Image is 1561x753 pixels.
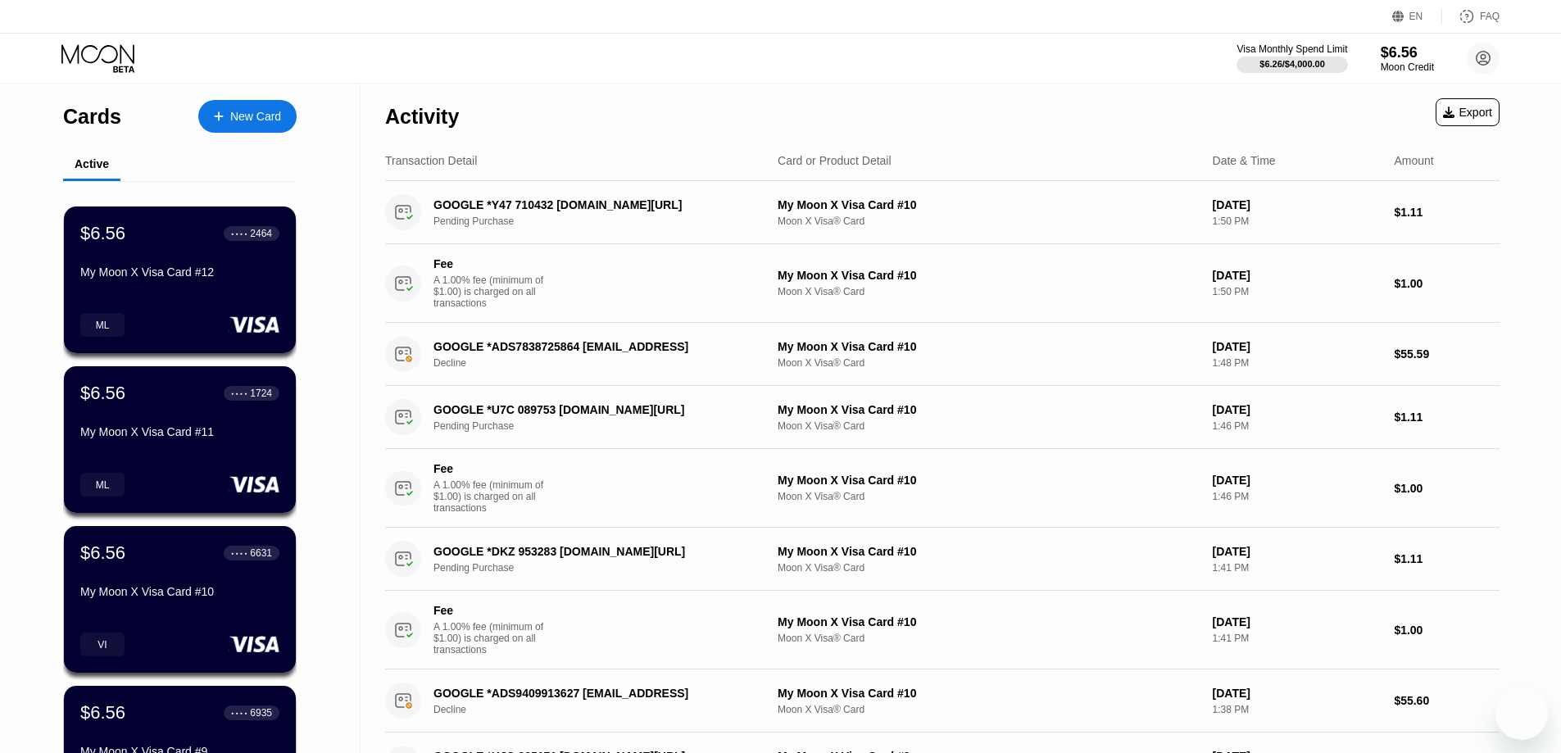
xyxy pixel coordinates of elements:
div: 6935 [250,707,272,719]
div: VI [80,633,125,656]
div: [DATE] [1213,198,1382,211]
div: GOOGLE *U7C 089753 [DOMAIN_NAME][URL]Pending PurchaseMy Moon X Visa Card #10Moon X Visa® Card[DAT... [385,386,1500,449]
div: GOOGLE *DKZ 953283 [DOMAIN_NAME][URL]Pending PurchaseMy Moon X Visa Card #10Moon X Visa® Card[DAT... [385,528,1500,591]
div: $55.60 [1394,694,1500,707]
div: 1724 [250,388,272,399]
div: GOOGLE *Y47 710432 [DOMAIN_NAME][URL] [433,198,751,211]
div: $6.56Moon Credit [1381,44,1434,73]
div: $1.11 [1394,411,1500,424]
div: Amount [1394,154,1433,167]
div: GOOGLE *ADS9409913627 [EMAIL_ADDRESS] [433,687,751,700]
div: $6.26 / $4,000.00 [1259,59,1325,69]
div: Pending Purchase [433,215,775,227]
div: 1:41 PM [1213,562,1382,574]
div: Moon X Visa® Card [778,491,1200,502]
div: [DATE] [1213,403,1382,416]
div: My Moon X Visa Card #10 [778,545,1200,558]
div: VI [98,639,107,651]
div: Moon X Visa® Card [778,562,1200,574]
div: [DATE] [1213,269,1382,282]
div: My Moon X Visa Card #11 [80,425,279,438]
div: 1:50 PM [1213,215,1382,227]
div: ● ● ● ● [231,710,247,715]
div: $6.56● ● ● ●1724My Moon X Visa Card #11ML [64,366,296,513]
div: GOOGLE *ADS9409913627 [EMAIL_ADDRESS]DeclineMy Moon X Visa Card #10Moon X Visa® Card[DATE]1:38 PM... [385,669,1500,733]
div: My Moon X Visa Card #10 [778,340,1200,353]
div: $1.11 [1394,552,1500,565]
div: My Moon X Visa Card #10 [778,474,1200,487]
div: Export [1436,98,1500,126]
div: Moon X Visa® Card [778,420,1200,432]
div: EN [1392,8,1442,25]
div: 1:50 PM [1213,286,1382,297]
div: Date & Time [1213,154,1276,167]
div: $6.56● ● ● ●2464My Moon X Visa Card #12ML [64,206,296,353]
div: GOOGLE *DKZ 953283 [DOMAIN_NAME][URL] [433,545,751,558]
div: ML [96,320,110,331]
div: [DATE] [1213,687,1382,700]
div: Card or Product Detail [778,154,892,167]
div: FeeA 1.00% fee (minimum of $1.00) is charged on all transactionsMy Moon X Visa Card #10Moon X Vis... [385,449,1500,528]
div: My Moon X Visa Card #10 [778,687,1200,700]
div: GOOGLE *Y47 710432 [DOMAIN_NAME][URL]Pending PurchaseMy Moon X Visa Card #10Moon X Visa® Card[DAT... [385,181,1500,244]
div: My Moon X Visa Card #10 [778,269,1200,282]
div: Active [75,157,109,170]
div: GOOGLE *ADS7838725864 [EMAIL_ADDRESS] [433,340,751,353]
div: Moon Credit [1381,61,1434,73]
div: My Moon X Visa Card #10 [778,615,1200,628]
div: Pending Purchase [433,420,775,432]
div: My Moon X Visa Card #10 [778,403,1200,416]
div: $6.56 [80,223,125,244]
div: $6.56 [1381,44,1434,61]
div: $6.56● ● ● ●6631My Moon X Visa Card #10VI [64,526,296,673]
div: FAQ [1442,8,1500,25]
div: ML [96,479,110,491]
div: My Moon X Visa Card #10 [778,198,1200,211]
div: FAQ [1480,11,1500,22]
div: $6.56 [80,702,125,724]
div: Fee [433,462,548,475]
div: FeeA 1.00% fee (minimum of $1.00) is charged on all transactionsMy Moon X Visa Card #10Moon X Vis... [385,244,1500,323]
div: Decline [433,704,775,715]
div: 1:46 PM [1213,491,1382,502]
div: Moon X Visa® Card [778,704,1200,715]
div: New Card [198,100,297,133]
div: A 1.00% fee (minimum of $1.00) is charged on all transactions [433,621,556,655]
div: EN [1409,11,1423,22]
div: $1.00 [1394,482,1500,495]
div: $1.00 [1394,624,1500,637]
div: 1:46 PM [1213,420,1382,432]
div: ● ● ● ● [231,231,247,236]
div: 1:48 PM [1213,357,1382,369]
div: $6.56 [80,542,125,564]
div: [DATE] [1213,340,1382,353]
div: [DATE] [1213,545,1382,558]
div: Fee [433,604,548,617]
div: 1:38 PM [1213,704,1382,715]
div: Moon X Visa® Card [778,286,1200,297]
div: 1:41 PM [1213,633,1382,644]
div: Activity [385,105,459,129]
div: [DATE] [1213,615,1382,628]
div: New Card [230,110,281,124]
div: ● ● ● ● [231,551,247,556]
div: A 1.00% fee (minimum of $1.00) is charged on all transactions [433,274,556,309]
div: Visa Monthly Spend Limit$6.26/$4,000.00 [1237,43,1347,73]
div: 6631 [250,547,272,559]
div: ● ● ● ● [231,391,247,396]
div: A 1.00% fee (minimum of $1.00) is charged on all transactions [433,479,556,514]
div: GOOGLE *ADS7838725864 [EMAIL_ADDRESS]DeclineMy Moon X Visa Card #10Moon X Visa® Card[DATE]1:48 PM... [385,323,1500,386]
div: Decline [433,357,775,369]
div: $1.00 [1394,277,1500,290]
div: Fee [433,257,548,270]
iframe: Кнопка запуска окна обмена сообщениями [1495,687,1548,740]
div: Export [1443,106,1492,119]
div: Moon X Visa® Card [778,633,1200,644]
div: $6.56 [80,383,125,404]
div: Moon X Visa® Card [778,357,1200,369]
div: Cards [63,105,121,129]
div: FeeA 1.00% fee (minimum of $1.00) is charged on all transactionsMy Moon X Visa Card #10Moon X Vis... [385,591,1500,669]
div: ML [80,313,125,337]
div: Transaction Detail [385,154,477,167]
